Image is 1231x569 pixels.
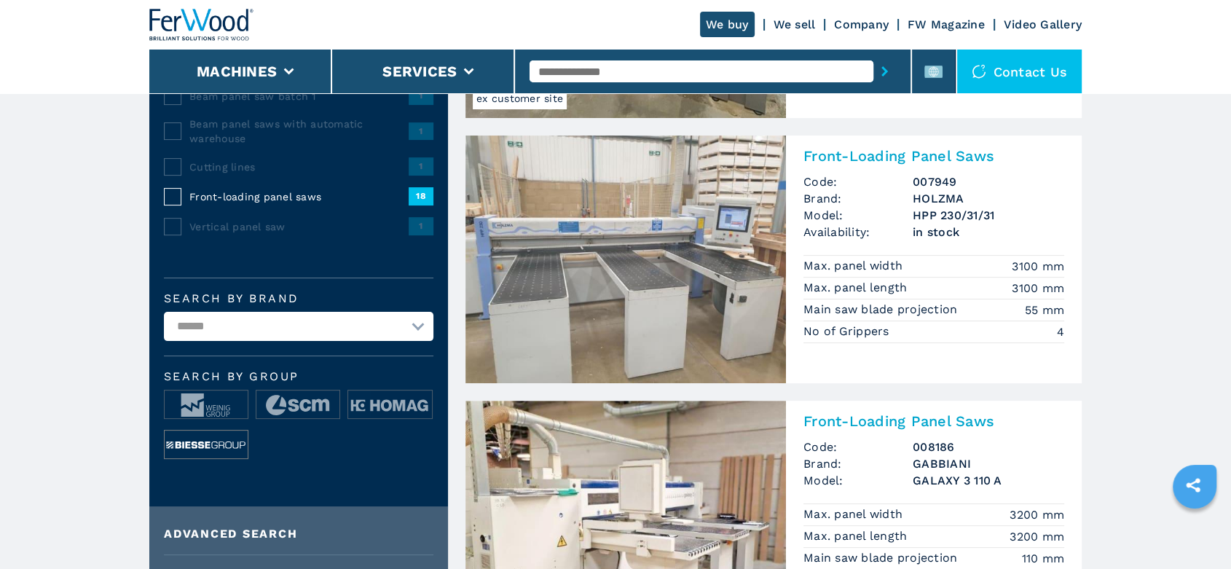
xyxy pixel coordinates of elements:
[774,17,816,31] a: We sell
[473,87,567,109] span: ex customer site
[803,323,893,340] p: No of Grippers
[913,190,1064,207] h3: HOLZMA
[189,219,409,234] span: Vertical panel saw
[803,147,1064,165] h2: Front-Loading Panel Saws
[1022,550,1065,567] em: 110 mm
[1012,258,1064,275] em: 3100 mm
[957,50,1082,93] div: Contact us
[409,157,433,175] span: 1
[803,280,911,296] p: Max. panel length
[1169,503,1220,558] iframe: Chat
[164,293,433,305] label: Search by brand
[164,528,433,540] div: Advanced search
[165,431,248,460] img: image
[1004,17,1082,31] a: Video Gallery
[913,439,1064,455] h3: 008186
[913,207,1064,224] h3: HPP 230/31/31
[1010,506,1064,523] em: 3200 mm
[803,506,906,522] p: Max. panel width
[382,63,457,80] button: Services
[189,89,409,103] span: Beam panel saw batch 1
[197,63,277,80] button: Machines
[1010,528,1064,545] em: 3200 mm
[189,160,409,174] span: Cutting lines
[409,217,433,235] span: 1
[803,412,1064,430] h2: Front-Loading Panel Saws
[256,391,339,420] img: image
[409,187,433,205] span: 18
[972,64,986,79] img: Contact us
[913,472,1064,489] h3: GALAXY 3 110 A
[913,173,1064,190] h3: 007949
[1057,323,1064,340] em: 4
[348,391,431,420] img: image
[803,439,913,455] span: Code:
[873,55,896,88] button: submit-button
[834,17,889,31] a: Company
[189,189,409,204] span: Front-loading panel saws
[803,472,913,489] span: Model:
[803,258,906,274] p: Max. panel width
[803,550,961,566] p: Main saw blade projection
[803,207,913,224] span: Model:
[803,173,913,190] span: Code:
[1012,280,1064,297] em: 3100 mm
[913,455,1064,472] h3: GABBIANI
[913,224,1064,240] span: in stock
[189,117,409,146] span: Beam panel saws with automatic warehouse
[803,224,913,240] span: Availability:
[165,391,248,420] img: image
[149,9,254,41] img: Ferwood
[1175,467,1211,503] a: sharethis
[465,136,1082,383] a: Front-Loading Panel Saws HOLZMA HPP 230/31/31Front-Loading Panel SawsCode:007949Brand:HOLZMAModel...
[409,87,433,104] span: 1
[908,17,985,31] a: FW Magazine
[803,302,961,318] p: Main saw blade projection
[803,528,911,544] p: Max. panel length
[465,136,786,383] img: Front-Loading Panel Saws HOLZMA HPP 230/31/31
[164,371,433,382] span: Search by group
[700,12,755,37] a: We buy
[1025,302,1064,318] em: 55 mm
[803,455,913,472] span: Brand:
[803,190,913,207] span: Brand:
[409,122,433,140] span: 1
